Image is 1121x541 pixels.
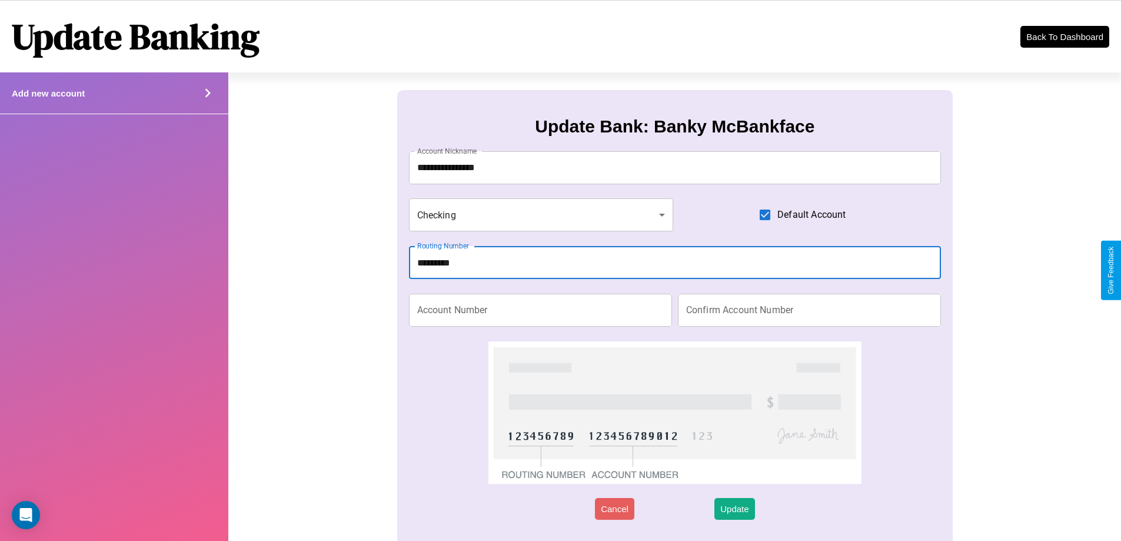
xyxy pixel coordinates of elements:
div: Open Intercom Messenger [12,501,40,529]
h1: Update Banking [12,12,260,61]
div: Checking [409,198,674,231]
button: Back To Dashboard [1020,26,1109,48]
label: Account Nickname [417,146,477,156]
button: Cancel [595,498,634,520]
span: Default Account [777,208,846,222]
label: Routing Number [417,241,469,251]
div: Give Feedback [1107,247,1115,294]
h4: Add new account [12,88,85,98]
img: check [488,341,861,484]
button: Update [714,498,754,520]
h3: Update Bank: Banky McBankface [535,117,814,137]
